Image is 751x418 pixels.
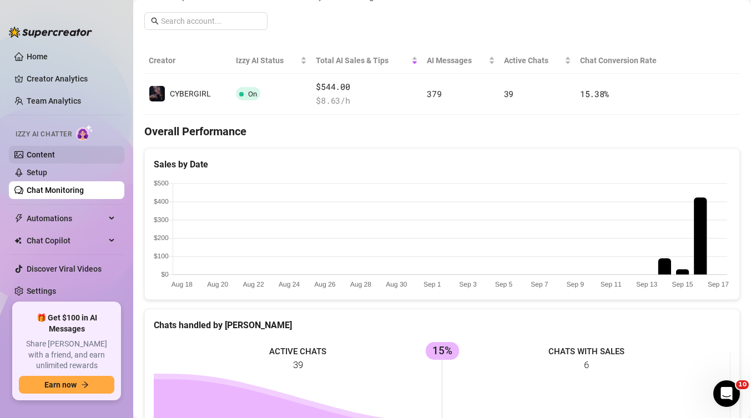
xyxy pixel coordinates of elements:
[27,210,105,227] span: Automations
[27,150,55,159] a: Content
[316,94,418,108] span: $ 8.63 /h
[236,54,299,67] span: Izzy AI Status
[144,48,231,74] th: Creator
[14,214,23,223] span: thunderbolt
[311,48,422,74] th: Total AI Sales & Tips
[19,376,114,394] button: Earn nowarrow-right
[500,48,576,74] th: Active Chats
[144,124,740,139] h4: Overall Performance
[9,27,92,38] img: logo-BBDzfeDw.svg
[19,313,114,334] span: 🎁 Get $100 in AI Messages
[713,380,740,407] iframe: Intercom live chat
[580,88,609,99] span: 15.38 %
[151,17,159,25] span: search
[504,54,562,67] span: Active Chats
[27,168,47,177] a: Setup
[27,52,48,61] a: Home
[427,88,441,99] span: 379
[504,88,513,99] span: 39
[576,48,681,74] th: Chat Conversion Rate
[14,237,22,244] img: Chat Copilot
[316,54,409,67] span: Total AI Sales & Tips
[27,232,105,249] span: Chat Copilot
[316,80,418,94] span: $544.00
[76,125,93,141] img: AI Chatter
[154,157,730,171] div: Sales by Date
[81,381,89,389] span: arrow-right
[27,186,84,195] a: Chat Monitoring
[161,15,261,27] input: Search account...
[248,90,257,98] span: On
[427,54,486,67] span: AI Messages
[27,96,81,105] a: Team Analytics
[736,380,749,389] span: 10
[27,70,115,88] a: Creator Analytics
[149,86,165,101] img: CYBERGIRL
[170,89,211,98] span: CYBERGIRL
[231,48,312,74] th: Izzy AI Status
[422,48,499,74] th: AI Messages
[19,339,114,371] span: Share [PERSON_NAME] with a friend, and earn unlimited rewards
[27,287,56,295] a: Settings
[27,264,102,273] a: Discover Viral Videos
[16,129,72,140] span: Izzy AI Chatter
[44,380,77,389] span: Earn now
[154,318,730,332] div: Chats handled by [PERSON_NAME]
